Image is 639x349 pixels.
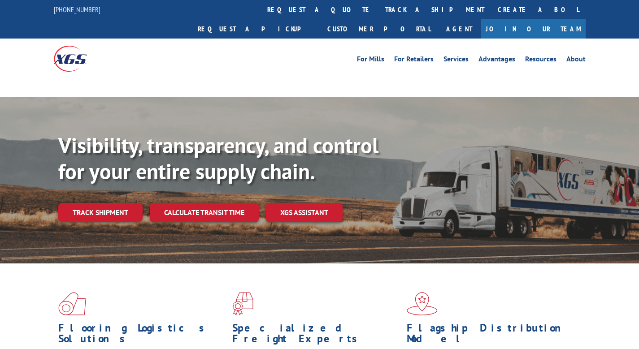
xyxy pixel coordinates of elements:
b: Visibility, transparency, and control for your entire supply chain. [58,131,378,185]
a: Services [443,56,469,65]
a: Join Our Team [481,19,586,39]
img: xgs-icon-focused-on-flooring-red [232,292,253,315]
h1: Flagship Distribution Model [407,323,574,349]
img: xgs-icon-total-supply-chain-intelligence-red [58,292,86,315]
a: Customer Portal [321,19,437,39]
a: [PHONE_NUMBER] [54,5,100,14]
a: For Retailers [394,56,434,65]
a: Track shipment [58,203,143,222]
a: About [566,56,586,65]
a: Calculate transit time [150,203,259,222]
a: For Mills [357,56,384,65]
h1: Flooring Logistics Solutions [58,323,226,349]
h1: Specialized Freight Experts [232,323,400,349]
a: Agent [437,19,481,39]
img: xgs-icon-flagship-distribution-model-red [407,292,438,315]
a: XGS ASSISTANT [266,203,343,222]
a: Request a pickup [191,19,321,39]
a: Advantages [478,56,515,65]
a: Resources [525,56,556,65]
